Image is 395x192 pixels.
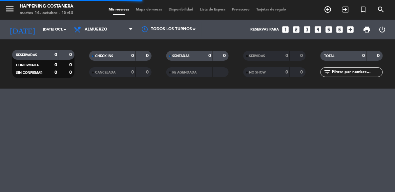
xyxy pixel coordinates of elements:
span: Mis reservas [106,8,133,11]
i: power_settings_new [379,26,386,33]
i: add_circle_outline [324,6,332,13]
strong: 0 [54,53,57,57]
span: CONFIRMADA [16,64,39,67]
span: RE AGENDADA [172,71,197,74]
i: add_box [346,25,355,34]
span: Reservas para [251,28,279,32]
i: looks_5 [325,25,333,34]
strong: 0 [377,53,381,58]
i: looks_4 [314,25,322,34]
span: TOTAL [324,54,335,58]
span: print [363,26,371,33]
i: filter_list [324,68,332,76]
strong: 0 [131,70,134,75]
input: Filtrar por nombre... [332,69,383,76]
div: martes 14. octubre - 15:43 [20,10,73,16]
div: Happening Costanera [20,3,73,10]
strong: 0 [69,70,73,75]
span: Almuerzo [85,27,107,32]
span: Tarjetas de regalo [253,8,290,11]
i: looks_6 [336,25,344,34]
i: looks_two [292,25,301,34]
strong: 0 [223,53,227,58]
strong: 0 [285,70,288,75]
strong: 0 [54,63,57,67]
div: LOG OUT [375,20,390,39]
span: RESERVADAS [16,53,37,57]
strong: 0 [69,53,73,57]
i: arrow_drop_down [61,26,69,33]
span: NO SHOW [249,71,266,74]
i: exit_to_app [342,6,350,13]
span: SIN CONFIRMAR [16,71,42,75]
span: Pre-acceso [229,8,253,11]
strong: 0 [208,53,211,58]
strong: 0 [131,53,134,58]
span: SERVIDAS [249,54,265,58]
i: search [377,6,385,13]
i: menu [5,4,15,14]
i: looks_3 [303,25,312,34]
strong: 0 [146,53,150,58]
strong: 0 [300,53,304,58]
span: Lista de Espera [197,8,229,11]
span: CHECK INS [95,54,113,58]
i: turned_in_not [360,6,367,13]
span: Mapa de mesas [133,8,166,11]
i: [DATE] [5,22,40,37]
strong: 0 [69,63,73,67]
strong: 0 [363,53,365,58]
strong: 0 [285,53,288,58]
span: SENTADAS [172,54,190,58]
span: Disponibilidad [166,8,197,11]
strong: 0 [300,70,304,75]
strong: 0 [54,70,57,75]
strong: 0 [146,70,150,75]
i: looks_one [281,25,290,34]
span: CANCELADA [95,71,115,74]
